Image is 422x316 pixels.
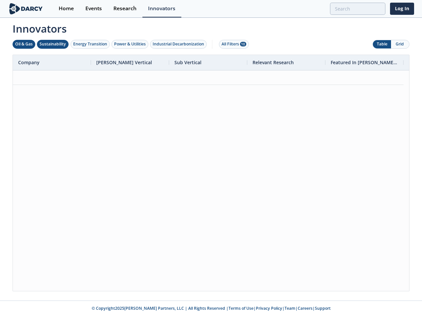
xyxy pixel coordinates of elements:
[148,6,175,11] div: Innovators
[330,3,385,15] input: Advanced Search
[253,59,294,66] span: Relevant Research
[153,41,204,47] div: Industrial Decarbonization
[13,40,35,49] button: Oil & Gas
[8,3,44,14] img: logo-wide.svg
[228,305,254,311] a: Terms of Use
[150,40,207,49] button: Industrial Decarbonization
[391,40,409,48] button: Grid
[174,59,201,66] span: Sub Vertical
[85,6,102,11] div: Events
[18,59,40,66] span: Company
[373,40,391,48] button: Table
[15,41,33,47] div: Oil & Gas
[331,59,398,66] span: Featured In [PERSON_NAME] Live
[315,305,331,311] a: Support
[73,41,107,47] div: Energy Transition
[240,42,246,46] span: 10
[9,305,413,311] p: © Copyright 2025 [PERSON_NAME] Partners, LLC | All Rights Reserved | | | | |
[298,305,313,311] a: Careers
[219,40,249,49] button: All Filters 10
[40,41,66,47] div: Sustainability
[8,18,414,36] span: Innovators
[71,40,110,49] button: Energy Transition
[59,6,74,11] div: Home
[285,305,295,311] a: Team
[114,41,146,47] div: Power & Utilities
[37,40,69,49] button: Sustainability
[111,40,148,49] button: Power & Utilities
[256,305,282,311] a: Privacy Policy
[113,6,136,11] div: Research
[222,41,246,47] div: All Filters
[390,3,414,15] a: Log In
[96,59,152,66] span: [PERSON_NAME] Vertical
